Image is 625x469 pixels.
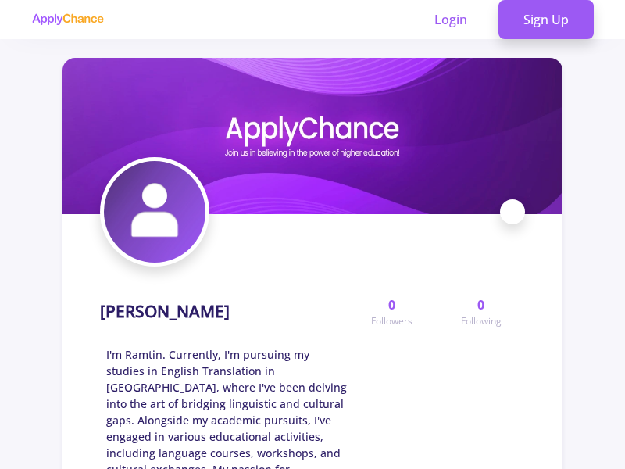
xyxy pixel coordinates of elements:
span: Following [461,314,502,328]
span: 0 [388,295,395,314]
a: 0Followers [348,295,436,328]
img: Ramtin Salehi Javid cover image [62,58,562,214]
img: applychance logo text only [31,13,104,26]
a: 0Following [437,295,525,328]
img: Ramtin Salehi Javid avatar [104,161,205,263]
span: 0 [477,295,484,314]
span: Followers [371,314,412,328]
h1: [PERSON_NAME] [100,302,230,321]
